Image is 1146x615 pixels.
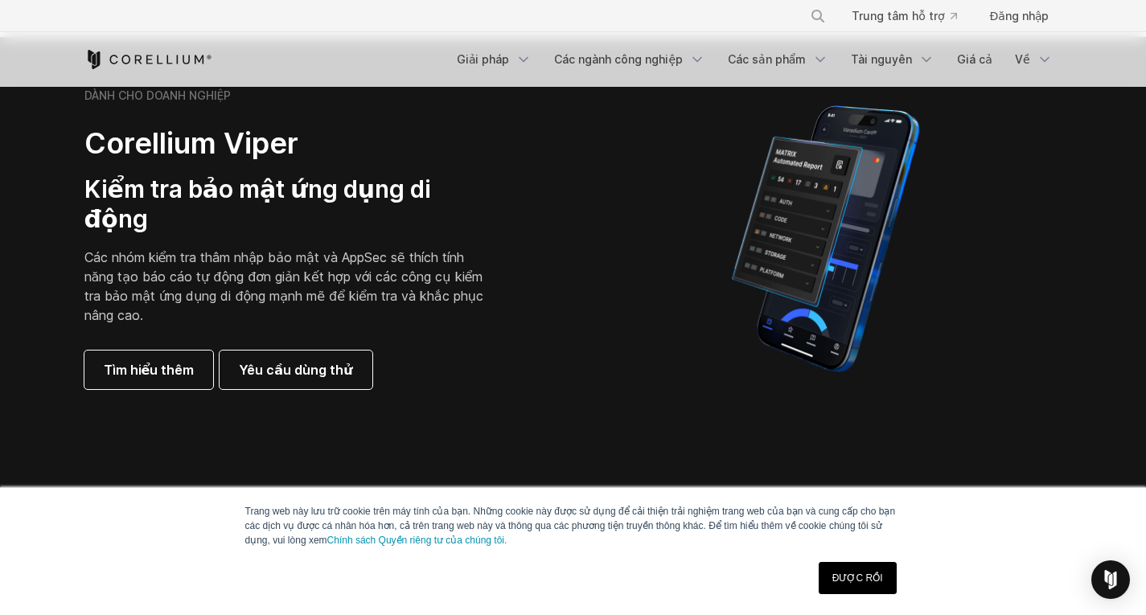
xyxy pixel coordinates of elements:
font: Corellium Viper [84,125,298,161]
font: Tài nguyên [851,52,912,66]
font: Trang web này lưu trữ cookie trên máy tính của bạn. Những cookie này được sử dụng để cải thiện tr... [245,506,896,546]
img: Báo cáo tự động của Corellium MATRIX trên iPhone hiển thị kết quả kiểm tra lỗ hổng ứng dụng trên ... [704,98,947,379]
a: Yêu cầu dùng thử [220,351,372,389]
font: Trung tâm hỗ trợ [852,9,944,23]
font: Các nhóm kiểm tra thâm nhập bảo mật và AppSec sẽ thích tính năng tạo báo cáo tự động đơn giản kết... [84,249,483,323]
a: Chính sách Quyền riêng tư của chúng tôi. [327,535,507,546]
font: Các ngành công nghiệp [554,52,683,66]
font: Kiểm tra bảo mật ứng dụng di động [84,174,432,234]
font: Giải pháp [457,52,510,66]
font: Giá cả [957,52,992,66]
font: Đăng nhập [989,9,1049,23]
font: Yêu cầu dùng thử [239,362,352,378]
font: Về [1015,52,1030,66]
font: ĐƯỢC RỒI [832,572,883,584]
font: DÀNH CHO DOANH NGHIỆP [84,88,232,102]
div: Menu điều hướng [447,45,1062,74]
a: ĐƯỢC RỒI [819,562,897,594]
a: Tìm hiểu thêm [84,351,214,389]
button: Tìm kiếm [803,2,832,31]
div: Menu điều hướng [791,2,1062,31]
font: Tìm hiểu thêm [104,362,195,378]
a: Trang chủ Corellium [84,50,212,69]
div: Mở Intercom Messenger [1091,560,1130,599]
font: Các sản phẩm [728,52,806,66]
